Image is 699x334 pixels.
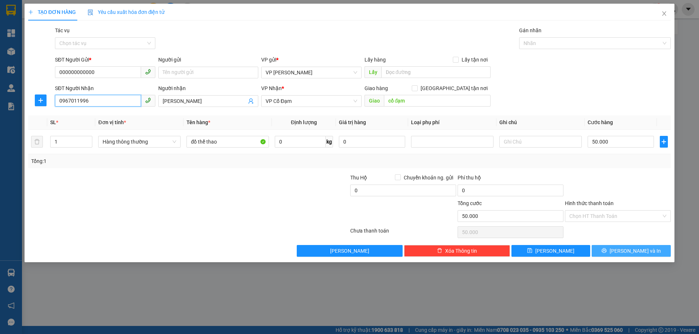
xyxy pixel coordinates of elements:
[445,247,477,255] span: Xóa Thông tin
[88,9,165,15] span: Yêu cầu xuất hóa đơn điện tử
[365,66,381,78] span: Lấy
[499,136,582,148] input: Ghi Chú
[511,245,591,257] button: save[PERSON_NAME]
[349,227,457,240] div: Chưa thanh toán
[186,119,210,125] span: Tên hàng
[31,136,43,148] button: delete
[496,115,585,130] th: Ghi chú
[404,245,510,257] button: deleteXóa Thông tin
[28,9,76,15] span: TẠO ĐƠN HÀNG
[458,174,563,185] div: Phí thu hộ
[401,174,456,182] span: Chuyển khoản ng. gửi
[98,119,126,125] span: Đơn vị tính
[261,85,282,91] span: VP Nhận
[55,84,155,92] div: SĐT Người Nhận
[458,200,482,206] span: Tổng cước
[266,67,357,78] span: VP Hoàng Liệt
[50,119,56,125] span: SL
[565,200,614,206] label: Hình thức thanh toán
[55,27,70,33] label: Tác vụ
[291,119,317,125] span: Định lượng
[9,53,128,65] b: GỬI : VP [PERSON_NAME]
[326,136,333,148] span: kg
[654,4,674,24] button: Close
[437,248,442,254] span: delete
[9,9,46,46] img: logo.jpg
[330,247,369,255] span: [PERSON_NAME]
[31,157,270,165] div: Tổng: 1
[266,96,357,107] span: VP Cổ Đạm
[365,95,384,107] span: Giao
[145,69,151,75] span: phone
[365,57,386,63] span: Lấy hàng
[35,94,47,106] button: plus
[350,175,367,181] span: Thu Hộ
[28,10,33,15] span: plus
[145,97,151,103] span: phone
[248,98,254,104] span: user-add
[186,136,269,148] input: VD: Bàn, Ghế
[408,115,496,130] th: Loại phụ phí
[610,247,661,255] span: [PERSON_NAME] và In
[261,56,362,64] div: VP gửi
[55,56,155,64] div: SĐT Người Gửi
[339,119,366,125] span: Giá trị hàng
[661,11,667,16] span: close
[592,245,671,257] button: printer[PERSON_NAME] và In
[660,136,668,148] button: plus
[69,27,306,36] li: Hotline: 1900252555
[365,85,388,91] span: Giao hàng
[535,247,574,255] span: [PERSON_NAME]
[384,95,491,107] input: Dọc đường
[158,84,259,92] div: Người nhận
[527,248,532,254] span: save
[339,136,405,148] input: 0
[297,245,403,257] button: [PERSON_NAME]
[103,136,176,147] span: Hàng thông thường
[660,139,667,145] span: plus
[88,10,93,15] img: icon
[519,27,541,33] label: Gán nhãn
[35,97,46,103] span: plus
[588,119,613,125] span: Cước hàng
[381,66,491,78] input: Dọc đường
[158,56,259,64] div: Người gửi
[602,248,607,254] span: printer
[69,18,306,27] li: Cổ Đạm, xã [GEOGRAPHIC_DATA], [GEOGRAPHIC_DATA]
[418,84,491,92] span: [GEOGRAPHIC_DATA] tận nơi
[459,56,491,64] span: Lấy tận nơi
